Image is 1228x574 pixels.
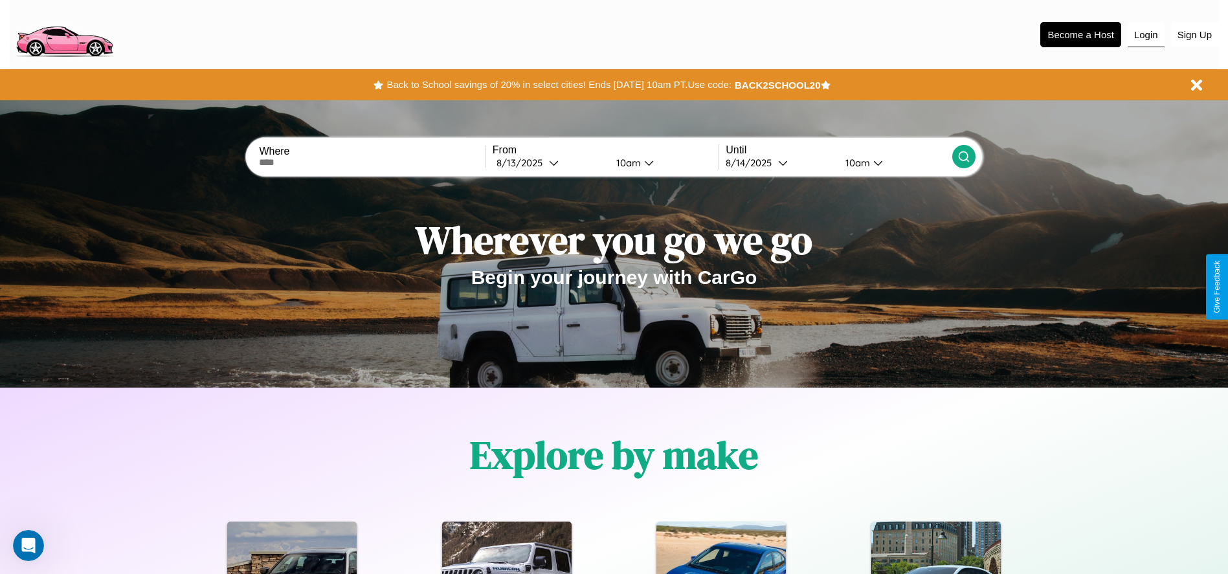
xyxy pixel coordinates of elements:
button: Sign Up [1171,23,1218,47]
iframe: Intercom live chat [13,530,44,561]
b: BACK2SCHOOL20 [735,80,821,91]
button: Back to School savings of 20% in select cities! Ends [DATE] 10am PT.Use code: [383,76,734,94]
button: 8/13/2025 [493,156,606,170]
button: 10am [835,156,952,170]
label: Where [259,146,485,157]
div: 10am [839,157,873,169]
div: 8 / 13 / 2025 [497,157,549,169]
div: 10am [610,157,644,169]
button: Become a Host [1040,22,1121,47]
button: 10am [606,156,719,170]
h1: Explore by make [470,428,758,481]
div: Give Feedback [1212,261,1222,313]
button: Login [1128,23,1165,47]
img: logo [10,6,118,60]
label: From [493,144,719,156]
label: Until [726,144,952,156]
div: 8 / 14 / 2025 [726,157,778,169]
